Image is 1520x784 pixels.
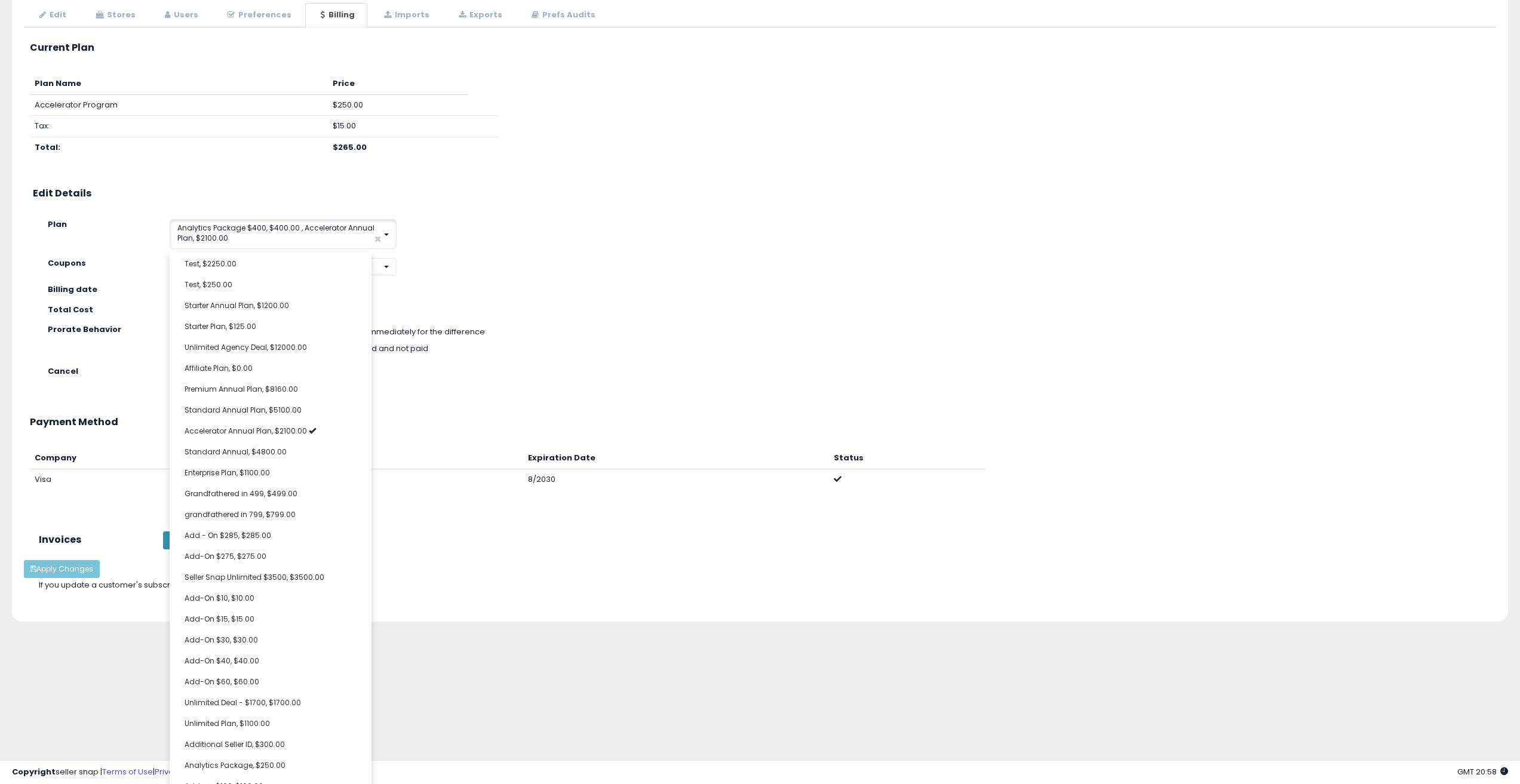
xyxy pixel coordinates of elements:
[829,448,985,469] th: Status
[30,580,775,591] div: If you update a customer's subscription, you have to choose prorate behavior.
[185,572,324,582] span: Seller Snap Unlimited $3500, $3500.00
[374,233,382,245] span: ×
[30,469,234,490] td: Visa
[30,94,328,116] td: Accelerator Program
[48,365,78,377] strong: Cancel
[155,766,207,777] a: Privacy Policy
[185,363,253,373] span: Affiliate Plan, $0.00
[516,3,608,27] a: Prefs Audits
[30,73,328,94] th: Plan Name
[185,656,259,666] span: Add-On $40, $40.00
[12,766,56,777] strong: Copyright
[30,448,234,469] th: Company
[185,342,307,352] span: Unlimited Agency Deal, $12000.00
[48,324,121,335] strong: Prorate Behavior
[305,3,367,27] a: Billing
[328,73,468,94] th: Price
[12,767,207,778] div: seller snap | |
[48,284,97,295] strong: Billing date
[170,219,396,249] button: Analytics Package $400, $400.00 , Accelerator Annual Plan, $2100.00 ×
[328,94,468,116] td: $250.00
[333,142,367,153] b: $265.00
[161,324,1138,357] div: - customer will be charged immediately for the difference - the price difference will be forfeite...
[523,469,829,490] td: 8/2030
[185,279,232,290] span: Test, $250.00
[185,635,258,645] span: Add-On $30, $30.00
[185,593,254,603] span: Add-On $10, $10.00
[234,448,523,469] th: Card Number
[443,3,515,27] a: Exports
[48,219,67,230] strong: Plan
[163,531,229,549] button: Show Invoices
[1457,766,1508,777] span: 2025-10-7 20:58 GMT
[35,142,60,153] b: Total:
[33,188,1487,199] h3: Edit Details
[185,259,237,269] span: Test, $2250.00
[39,534,145,545] h3: Invoices
[30,116,328,137] td: Tax:
[177,223,374,243] span: Analytics Package $400, $400.00 , Accelerator Annual Plan, $2100.00
[30,417,1490,428] h3: Payment Method
[149,3,211,27] a: Users
[185,321,256,331] span: Starter Plan, $125.00
[185,468,270,478] span: Enterprise Plan, $1100.00
[523,448,829,469] th: Expiration Date
[185,677,259,687] span: Add-On $60, $60.00
[185,447,287,457] span: Standard Annual, $4800.00
[161,305,527,316] div: 2500 USD per month
[185,551,266,561] span: Add-On $275, $275.00
[185,760,285,770] span: Analytics Package, $250.00
[185,509,296,519] span: grandfathered in 799, $799.00
[185,405,302,415] span: Standard Annual Plan, $5100.00
[48,304,93,315] strong: Total Cost
[30,42,1490,53] h3: Current Plan
[48,257,86,269] strong: Coupons
[185,300,289,310] span: Starter Annual Plan, $1200.00
[328,116,468,137] td: $15.00
[185,739,285,749] span: Additional Seller ID, $300.00
[102,766,153,777] a: Terms of Use
[369,3,442,27] a: Imports
[212,3,304,27] a: Preferences
[185,697,301,708] span: Unlimited Deal - $1700, $1700.00
[80,3,148,27] a: Stores
[185,718,270,728] span: Unlimited Plan, $1100.00
[185,488,297,499] span: Grandfathered in 499, $499.00
[185,530,271,540] span: Add - On $285, $285.00
[185,426,307,436] span: Accelerator Annual Plan, $2100.00
[24,3,79,27] a: Edit
[24,560,100,578] button: Apply Changes
[185,614,254,624] span: Add-On $15, $15.00
[185,384,298,394] span: Premium Annual Plan, $8160.00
